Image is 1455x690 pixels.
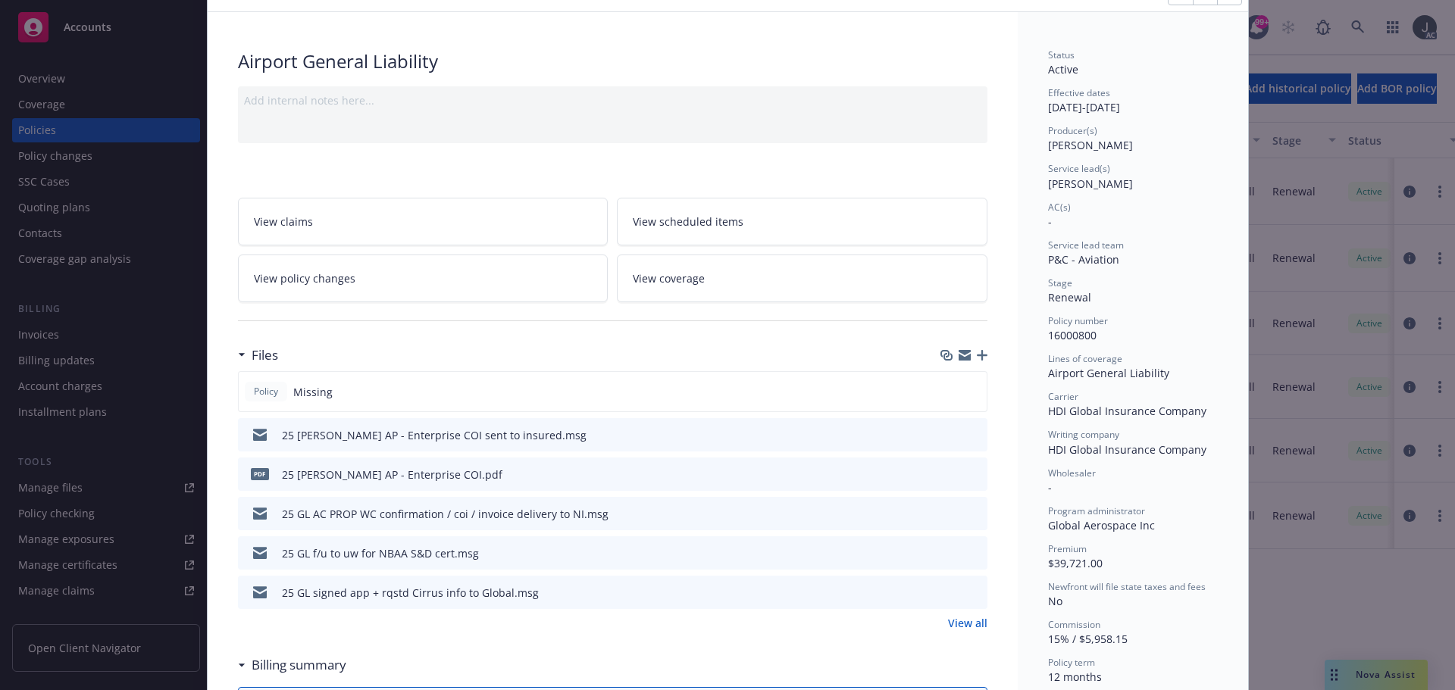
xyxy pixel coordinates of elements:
[1048,556,1103,570] span: $39,721.00
[1048,86,1218,115] div: [DATE] - [DATE]
[1048,252,1119,267] span: P&C - Aviation
[1048,48,1075,61] span: Status
[1048,201,1071,214] span: AC(s)
[968,545,981,561] button: preview file
[282,467,502,482] div: 25 [PERSON_NAME] AP - Enterprise COI.pdf
[238,345,278,365] div: Files
[282,506,609,522] div: 25 GL AC PROP WC confirmation / coi / invoice delivery to NI.msg
[282,545,479,561] div: 25 GL f/u to uw for NBAA S&D cert.msg
[1048,404,1206,418] span: HDI Global Insurance Company
[1048,276,1072,289] span: Stage
[1048,656,1095,669] span: Policy term
[1048,239,1124,251] span: Service lead team
[617,254,987,302] a: View coverage
[252,345,278,365] h3: Files
[1048,580,1206,593] span: Newfront will file state taxes and fees
[1048,542,1087,555] span: Premium
[943,585,956,601] button: download file
[282,427,587,443] div: 25 [PERSON_NAME] AP - Enterprise COI sent to insured.msg
[1048,670,1102,684] span: 12 months
[1048,365,1218,381] div: Airport General Liability
[244,92,981,108] div: Add internal notes here...
[943,467,956,482] button: download file
[1048,62,1078,76] span: Active
[293,384,333,400] span: Missing
[1048,390,1078,403] span: Carrier
[1048,442,1206,457] span: HDI Global Insurance Company
[1048,314,1108,327] span: Policy number
[1048,138,1133,152] span: [PERSON_NAME]
[943,545,956,561] button: download file
[238,655,346,675] div: Billing summary
[943,506,956,522] button: download file
[948,615,987,631] a: View all
[1048,214,1052,229] span: -
[617,198,987,245] a: View scheduled items
[1048,632,1128,646] span: 15% / $5,958.15
[633,214,743,229] span: View scheduled items
[1048,176,1133,191] span: [PERSON_NAME]
[1048,618,1100,631] span: Commission
[1048,290,1091,304] span: Renewal
[282,585,539,601] div: 25 GL signed app + rqstd Cirrus info to Global.msg
[252,655,346,675] h3: Billing summary
[254,270,355,286] span: View policy changes
[1048,86,1110,99] span: Effective dates
[968,467,981,482] button: preview file
[1048,594,1062,608] span: No
[1048,328,1097,342] span: 16000800
[1048,480,1052,495] span: -
[1048,504,1145,517] span: Program administrator
[633,270,705,286] span: View coverage
[1048,467,1096,479] span: Wholesaler
[1048,518,1155,532] span: Global Aerospace Inc
[238,198,609,245] a: View claims
[968,506,981,522] button: preview file
[968,427,981,443] button: preview file
[968,585,981,601] button: preview file
[1048,124,1097,137] span: Producer(s)
[238,48,987,74] div: Airport General Liability
[254,214,313,229] span: View claims
[1048,428,1119,441] span: Writing company
[238,254,609,302] a: View policy changes
[251,468,269,479] span: pdf
[251,385,281,398] span: Policy
[1048,352,1122,365] span: Lines of coverage
[1048,162,1110,175] span: Service lead(s)
[943,427,956,443] button: download file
